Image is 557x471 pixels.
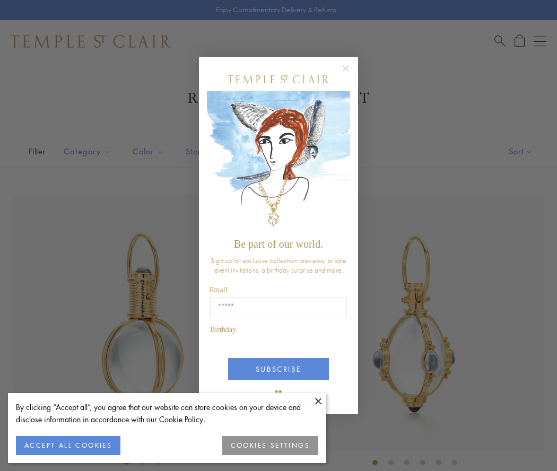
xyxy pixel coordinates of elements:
img: c4a9eb12-d91a-4d4a-8ee0-386386f4f338.jpeg [207,91,350,233]
span: Sign up for exclusive collection previews, private event invitations, a birthday surprise and more. [211,256,346,275]
img: Temple St. Clair [228,75,329,83]
input: Email [210,297,347,317]
img: TSC [268,382,289,404]
button: COOKIES SETTINGS [222,436,318,455]
span: Birthday [210,326,236,334]
div: By clicking “Accept all”, you agree that our website can store cookies on your device and disclos... [16,401,318,425]
button: SUBSCRIBE [228,358,329,380]
span: Be part of our world. [234,238,323,250]
span: Email [210,286,227,294]
button: Close dialog [344,67,358,81]
button: ACCEPT ALL COOKIES [16,436,120,455]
